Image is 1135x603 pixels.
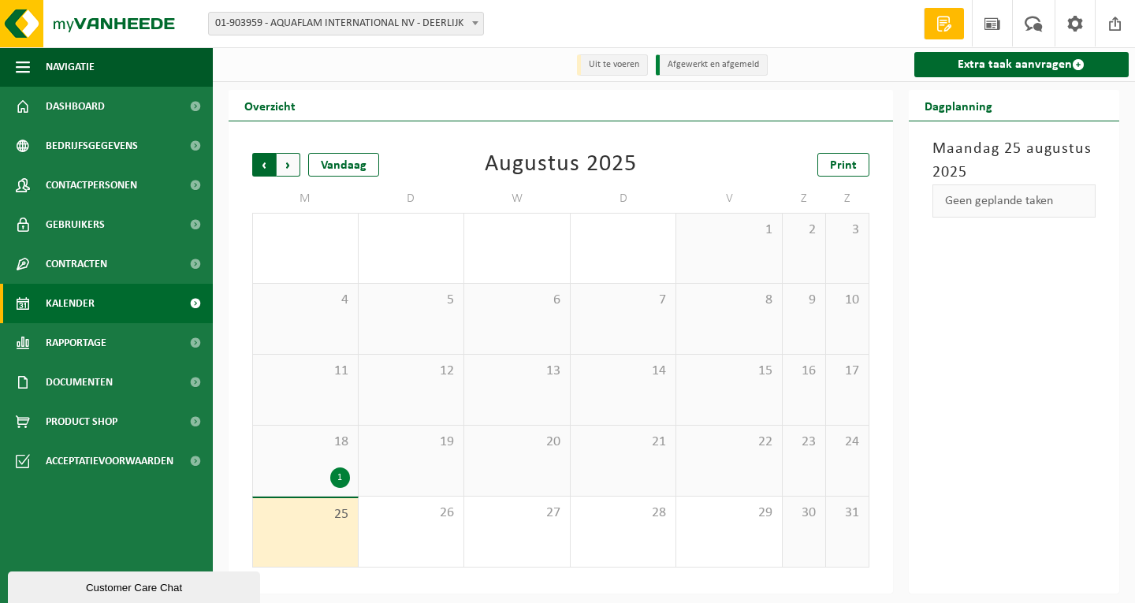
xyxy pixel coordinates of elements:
span: 4 [261,292,350,309]
td: D [359,184,465,213]
span: 7 [579,292,668,309]
span: 3 [834,221,861,239]
div: 1 [330,467,350,488]
span: Navigatie [46,47,95,87]
div: Augustus 2025 [485,153,637,177]
span: Product Shop [46,402,117,441]
span: 01-903959 - AQUAFLAM INTERNATIONAL NV - DEERLIJK [208,12,484,35]
td: D [571,184,677,213]
span: 19 [367,434,456,451]
td: V [676,184,783,213]
td: W [464,184,571,213]
span: Bedrijfsgegevens [46,126,138,166]
span: 17 [834,363,861,380]
span: 25 [261,506,350,523]
span: 28 [579,504,668,522]
span: 15 [684,363,774,380]
span: 24 [834,434,861,451]
span: Gebruikers [46,205,105,244]
span: Documenten [46,363,113,402]
span: Volgende [277,153,300,177]
span: Rapportage [46,323,106,363]
td: M [252,184,359,213]
td: Z [783,184,826,213]
span: 9 [791,292,817,309]
span: 21 [579,434,668,451]
span: 12 [367,363,456,380]
span: Acceptatievoorwaarden [46,441,173,481]
span: 22 [684,434,774,451]
span: 29 [684,504,774,522]
span: Contactpersonen [46,166,137,205]
span: 20 [472,434,562,451]
a: Print [817,153,869,177]
span: Dashboard [46,87,105,126]
h3: Maandag 25 augustus 2025 [932,137,1096,184]
h2: Overzicht [229,90,311,121]
span: Kalender [46,284,95,323]
div: Vandaag [308,153,379,177]
span: 30 [791,504,817,522]
td: Z [826,184,869,213]
li: Afgewerkt en afgemeld [656,54,768,76]
span: 8 [684,292,774,309]
span: 5 [367,292,456,309]
span: 13 [472,363,562,380]
span: 2 [791,221,817,239]
span: Vorige [252,153,276,177]
span: Contracten [46,244,107,284]
span: 23 [791,434,817,451]
span: 31 [834,504,861,522]
h2: Dagplanning [909,90,1008,121]
span: Print [830,159,857,172]
div: Geen geplande taken [932,184,1096,218]
span: 26 [367,504,456,522]
span: 01-903959 - AQUAFLAM INTERNATIONAL NV - DEERLIJK [209,13,483,35]
span: 16 [791,363,817,380]
a: Extra taak aanvragen [914,52,1129,77]
li: Uit te voeren [577,54,648,76]
span: 6 [472,292,562,309]
iframe: chat widget [8,568,263,603]
span: 11 [261,363,350,380]
span: 14 [579,363,668,380]
span: 1 [684,221,774,239]
span: 10 [834,292,861,309]
span: 27 [472,504,562,522]
span: 18 [261,434,350,451]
